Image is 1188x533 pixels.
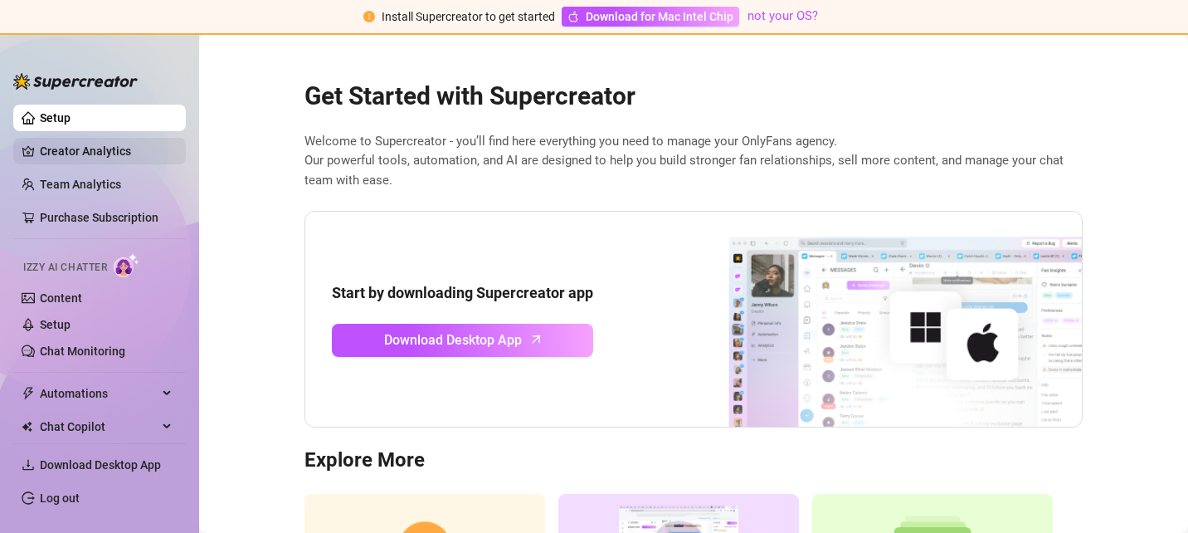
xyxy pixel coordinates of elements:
[40,318,71,331] a: Setup
[22,421,32,433] img: Chat Copilot
[304,81,1083,112] h2: Get Started with Supercreator
[332,324,593,357] a: Download Desktop Apparrow-up
[114,253,139,277] img: AI Chatter
[363,11,375,22] span: exclamation-circle
[304,447,1083,474] h3: Explore More
[384,330,522,350] span: Download Desktop App
[332,284,593,301] strong: Start by downloading Supercreator app
[40,204,173,231] a: Purchase Subscription
[567,11,579,22] span: apple
[667,212,1082,428] img: download app
[747,8,818,23] a: not your OS?
[13,73,138,90] img: logo-BBDzfeDw.svg
[40,458,161,472] span: Download Desktop App
[40,291,82,305] a: Content
[40,345,125,358] a: Chat Monitoring
[40,491,80,505] a: Log out
[40,380,158,407] span: Automations
[23,260,107,276] span: Izzy AI Chatter
[382,10,555,23] span: Install Supercreator to get started
[40,138,173,164] a: Creator Analytics
[40,413,158,440] span: Chat Copilot
[22,387,35,400] span: thunderbolt
[40,111,71,125] a: Setup
[586,7,733,26] span: Download for Mac Intel Chip
[40,178,121,191] a: Team Analytics
[562,7,739,27] a: Download for Mac Intel Chip
[527,330,546,349] span: arrow-up
[22,458,35,472] span: download
[304,132,1083,191] span: Welcome to Supercreator - you’ll find here everything you need to manage your OnlyFans agency. Ou...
